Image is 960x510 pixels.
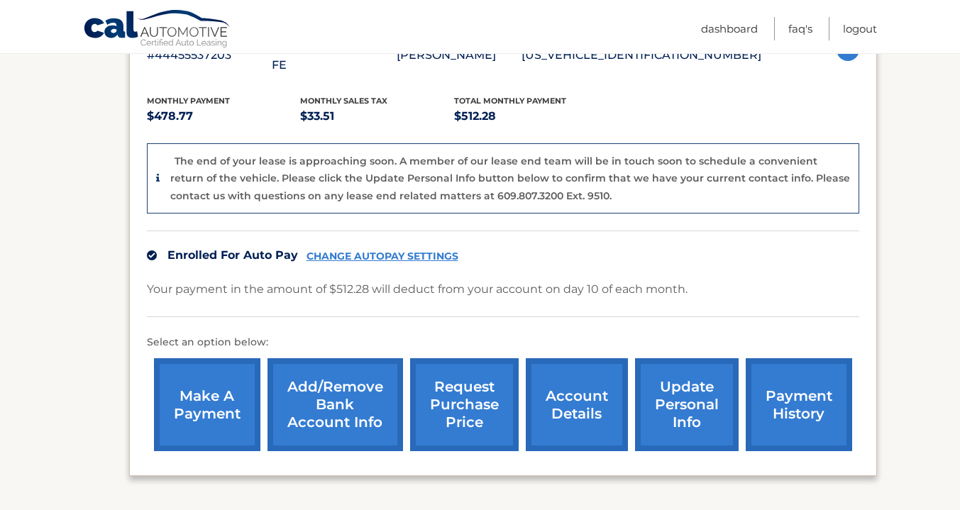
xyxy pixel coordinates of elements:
p: [PERSON_NAME] [397,45,522,65]
p: #44455537203 [147,45,272,65]
p: The end of your lease is approaching soon. A member of our lease end team will be in touch soon t... [170,155,850,202]
a: CHANGE AUTOPAY SETTINGS [307,250,458,262]
a: make a payment [154,358,260,451]
p: $33.51 [300,106,454,126]
a: account details [526,358,628,451]
p: Your payment in the amount of $512.28 will deduct from your account on day 10 of each month. [147,279,688,299]
a: Add/Remove bank account info [267,358,403,451]
span: Monthly Payment [147,96,230,106]
p: Select an option below: [147,334,859,351]
span: Enrolled For Auto Pay [167,248,298,262]
span: Monthly sales Tax [300,96,387,106]
a: update personal info [635,358,739,451]
img: check.svg [147,250,157,260]
p: $478.77 [147,106,301,126]
p: 2023 Hyundai SANTA FE [272,35,397,75]
a: Cal Automotive [83,9,232,50]
p: $512.28 [454,106,608,126]
a: Logout [843,17,877,40]
a: request purchase price [410,358,519,451]
a: FAQ's [788,17,812,40]
p: [US_VEHICLE_IDENTIFICATION_NUMBER] [522,45,761,65]
a: Dashboard [701,17,758,40]
span: Total Monthly Payment [454,96,566,106]
a: payment history [746,358,852,451]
